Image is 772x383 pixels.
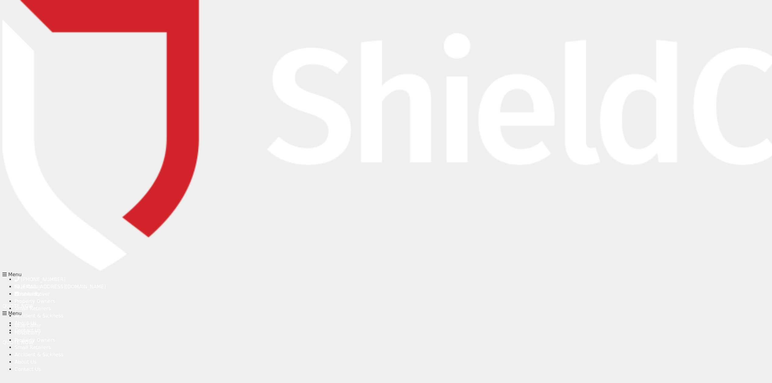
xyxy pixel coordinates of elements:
span: [PHONE_NUMBER] [21,276,66,282]
a: Property Owners [15,337,55,343]
a: QUOTE NOW [2,303,33,309]
a: Contact Us [15,366,41,372]
span: Menu [8,310,22,316]
a: Accident & Sickness [15,352,63,358]
a: [PHONE_NUMBER] [15,276,66,282]
a: About Us [15,359,36,365]
a: [EMAIL_ADDRESS][DOMAIN_NAME] [15,284,106,290]
a: Hospitality [15,330,40,336]
span: [EMAIL_ADDRESS][DOMAIN_NAME] [21,284,106,290]
span: /shieldcover [20,291,50,297]
a: Blue Collar [15,323,41,328]
a: Small Retailers [15,344,51,350]
div: Menu Toggle [2,310,580,317]
a: /shieldcover [15,291,50,297]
